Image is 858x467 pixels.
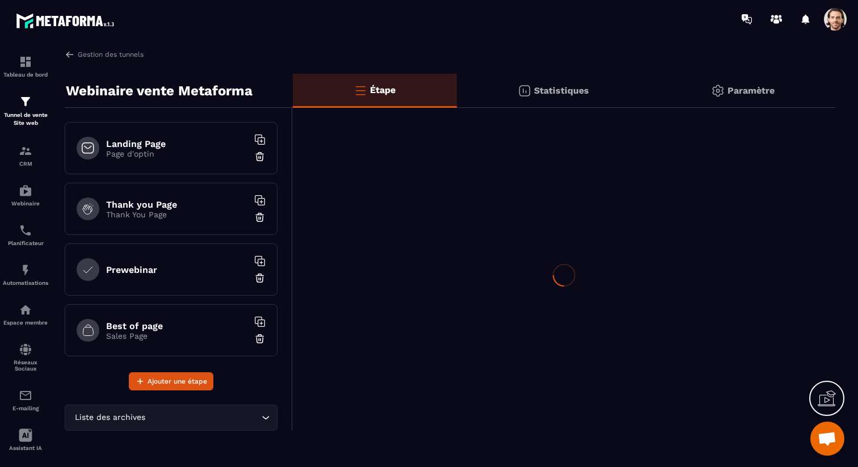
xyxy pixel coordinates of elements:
span: Ajouter une étape [148,376,207,387]
h6: Landing Page [106,138,248,149]
p: Étape [370,85,396,95]
p: Tableau de bord [3,71,48,78]
div: Ouvrir le chat [810,422,844,456]
p: Paramètre [727,85,775,96]
a: emailemailE-mailing [3,380,48,420]
p: Webinaire vente Metaforma [66,79,253,102]
p: Statistiques [534,85,589,96]
span: Liste des archives [72,411,148,424]
a: social-networksocial-networkRéseaux Sociaux [3,334,48,380]
a: schedulerschedulerPlanificateur [3,215,48,255]
img: scheduler [19,224,32,237]
img: social-network [19,343,32,356]
a: formationformationTunnel de vente Site web [3,86,48,136]
p: Sales Page [106,331,248,340]
img: formation [19,55,32,69]
a: formationformationTableau de bord [3,47,48,86]
img: setting-gr.5f69749f.svg [711,84,725,98]
img: email [19,389,32,402]
img: automations [19,184,32,197]
a: automationsautomationsEspace membre [3,294,48,334]
img: trash [254,212,266,223]
p: Réseaux Sociaux [3,359,48,372]
img: automations [19,263,32,277]
h6: Best of page [106,321,248,331]
img: trash [254,333,266,344]
input: Search for option [148,411,259,424]
p: E-mailing [3,405,48,411]
p: Espace membre [3,319,48,326]
img: automations [19,303,32,317]
p: Assistant IA [3,445,48,451]
p: Thank You Page [106,210,248,219]
img: formation [19,144,32,158]
h6: Prewebinar [106,264,248,275]
img: logo [16,10,118,31]
img: arrow [65,49,75,60]
h6: Thank you Page [106,199,248,210]
p: Page d'optin [106,149,248,158]
p: Automatisations [3,280,48,286]
a: Assistant IA [3,420,48,460]
a: automationsautomationsWebinaire [3,175,48,215]
p: CRM [3,161,48,167]
a: automationsautomationsAutomatisations [3,255,48,294]
a: formationformationCRM [3,136,48,175]
p: Webinaire [3,200,48,207]
a: Gestion des tunnels [65,49,144,60]
img: bars-o.4a397970.svg [354,83,367,97]
img: stats.20deebd0.svg [518,84,531,98]
img: formation [19,95,32,108]
button: Ajouter une étape [129,372,213,390]
img: trash [254,151,266,162]
p: Planificateur [3,240,48,246]
img: trash [254,272,266,284]
p: Tunnel de vente Site web [3,111,48,127]
div: Search for option [65,405,277,431]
